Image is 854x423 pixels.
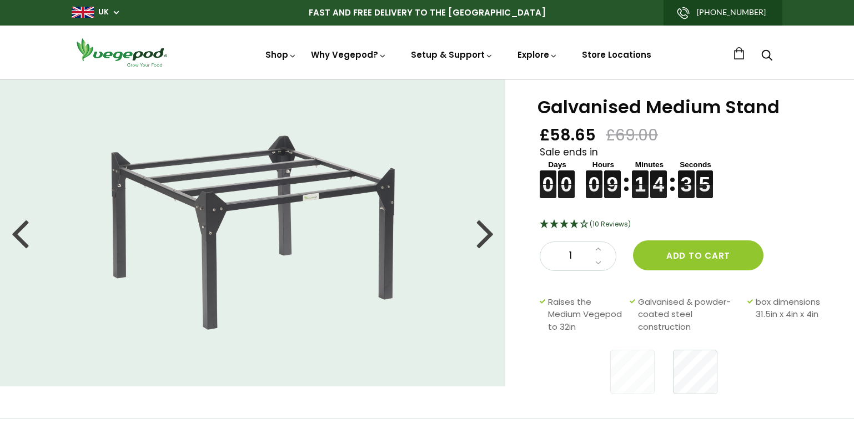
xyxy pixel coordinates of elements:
[540,218,826,232] div: 4.1 Stars - 10 Reviews
[590,219,631,229] span: 4.1 Stars - 10 Reviews
[582,49,651,61] a: Store Locations
[632,170,649,184] figure: 1
[633,240,763,270] button: Add to cart
[548,296,624,334] span: Raises the Medium Vegepod to 32in
[604,170,621,184] figure: 9
[72,7,94,18] img: gb_large.png
[111,135,394,330] img: Galvanised Medium Stand
[696,170,713,184] figure: 5
[638,296,742,334] span: Galvanised & powder-coated steel construction
[98,7,109,18] a: UK
[540,170,556,184] figure: 0
[606,125,658,145] span: £69.00
[411,49,493,61] a: Setup & Support
[311,49,386,61] a: Why Vegepod?
[265,49,297,61] a: Shop
[592,256,605,270] a: Decrease quantity by 1
[551,249,589,263] span: 1
[650,170,667,184] figure: 4
[592,242,605,256] a: Increase quantity by 1
[518,49,557,61] a: Explore
[586,170,602,184] figure: 0
[537,98,826,116] h1: Galvanised Medium Stand
[540,125,596,145] span: £58.65
[756,296,821,334] span: box dimensions 31.5in x 4in x 4in
[678,170,695,184] figure: 3
[72,37,172,68] img: Vegepod
[558,170,575,184] figure: 0
[761,51,772,62] a: Search
[540,145,826,199] div: Sale ends in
